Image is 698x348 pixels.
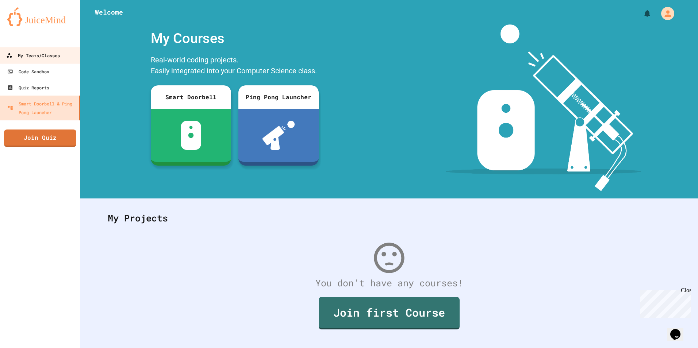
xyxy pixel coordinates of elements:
[7,99,76,117] div: Smart Doorbell & Ping Pong Launcher
[319,297,460,329] a: Join first Course
[151,85,231,109] div: Smart Doorbell
[653,5,676,22] div: My Account
[629,7,653,20] div: My Notifications
[181,121,202,150] img: sdb-white.svg
[7,7,73,26] img: logo-orange.svg
[637,287,691,318] iframe: chat widget
[238,85,319,109] div: Ping Pong Launcher
[7,83,49,92] div: Quiz Reports
[667,319,691,341] iframe: chat widget
[446,24,641,191] img: banner-image-my-projects.png
[6,51,60,60] div: My Teams/Classes
[100,204,678,232] div: My Projects
[147,24,322,53] div: My Courses
[3,3,50,46] div: Chat with us now!Close
[262,121,295,150] img: ppl-with-ball.png
[7,67,49,76] div: Code Sandbox
[147,53,322,80] div: Real-world coding projects. Easily integrated into your Computer Science class.
[4,129,76,147] a: Join Quiz
[100,276,678,290] div: You don't have any courses!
